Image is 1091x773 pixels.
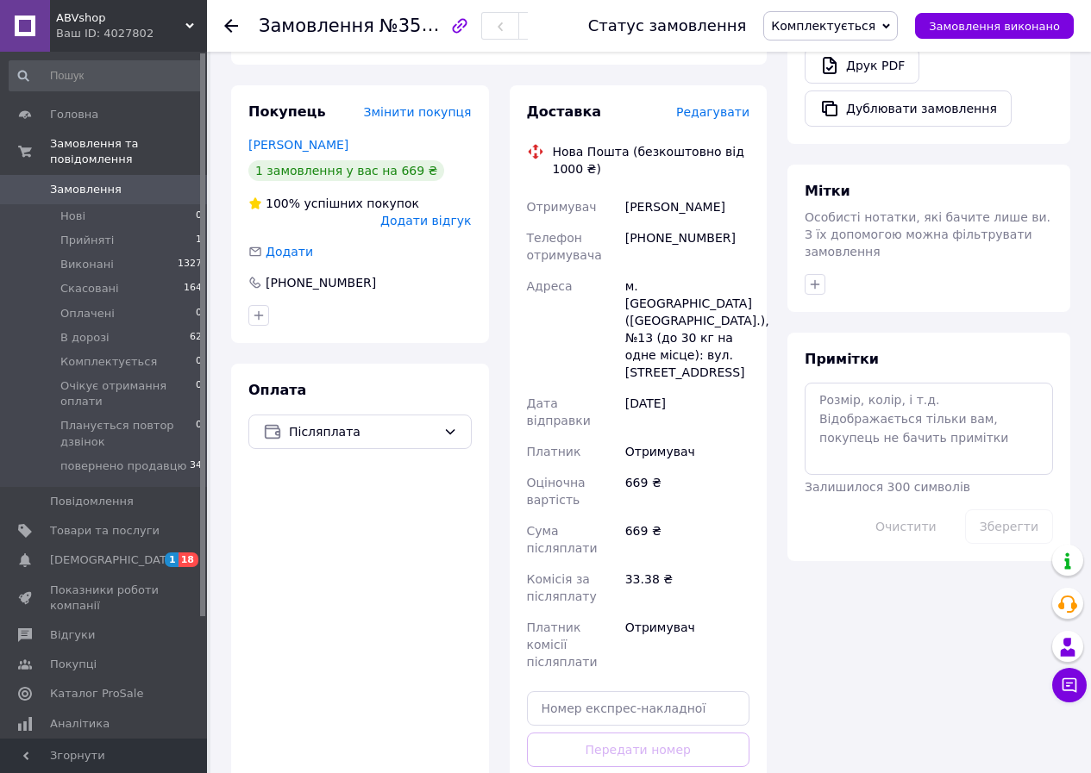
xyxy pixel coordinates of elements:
[549,143,755,178] div: Нова Пошта (безкоштовно від 1000 ₴)
[527,445,581,458] span: Платник
[264,274,378,291] div: [PHONE_NUMBER]
[248,195,419,212] div: успішних покупок
[56,26,207,41] div: Ваш ID: 4027802
[224,17,238,34] div: Повернутися назад
[248,382,306,398] span: Оплата
[248,103,326,120] span: Покупець
[60,281,119,296] span: Скасовані
[60,378,196,409] span: Очікує отримання оплати
[184,281,202,296] span: 164
[588,17,747,34] div: Статус замовлення
[929,20,1060,33] span: Замовлення виконано
[622,271,753,388] div: м. [GEOGRAPHIC_DATA] ([GEOGRAPHIC_DATA].), №13 (до 30 кг на одне місце): вул. [STREET_ADDRESS]
[805,210,1050,259] span: Особисті нотатки, які бачите лише ви. З їх допомогою можна фільтрувати замовлення
[60,306,115,321] span: Оплачені
[527,524,598,555] span: Сума післяплати
[50,136,207,167] span: Замовлення та повідомлення
[196,354,202,370] span: 0
[364,105,472,119] span: Змінити покупця
[1052,668,1087,702] button: Чат з покупцем
[50,494,134,509] span: Повідомлення
[196,378,202,409] span: 0
[196,418,202,449] span: 0
[527,103,602,120] span: Доставка
[50,627,95,643] span: Відгуки
[50,716,110,732] span: Аналітика
[60,257,114,272] span: Виконані
[527,572,597,603] span: Комісія за післяплату
[527,620,598,669] span: Платник комісії післяплати
[190,458,202,474] span: 34
[622,191,753,222] div: [PERSON_NAME]
[248,160,444,181] div: 1 замовлення у вас на 669 ₴
[805,351,879,367] span: Примітки
[190,330,202,346] span: 62
[805,90,1012,127] button: Дублювати замовлення
[179,552,198,567] span: 18
[56,10,185,26] span: ABVshop
[622,222,753,271] div: [PHONE_NUMBER]
[60,233,114,248] span: Прийняті
[50,657,97,672] span: Покупці
[527,231,602,262] span: Телефон отримувача
[915,13,1074,39] button: Замовлення виконано
[527,476,586,507] span: Оціночна вартість
[622,436,753,467] div: Отримувач
[527,396,591,427] span: Дата відправки
[622,515,753,564] div: 669 ₴
[50,523,160,539] span: Товари та послуги
[259,16,374,36] span: Замовлення
[527,200,597,214] span: Отримувач
[50,182,122,197] span: Замовлення
[196,306,202,321] span: 0
[50,107,98,122] span: Головна
[622,388,753,436] div: [DATE]
[527,279,573,293] span: Адреса
[771,19,875,33] span: Комплектується
[60,354,157,370] span: Комплектується
[60,209,85,224] span: Нові
[50,583,160,614] span: Показники роботи компанії
[248,138,348,152] a: [PERSON_NAME]
[527,691,750,726] input: Номер експрес-накладної
[60,330,110,346] span: В дорозі
[805,47,919,84] a: Друк PDF
[9,60,204,91] input: Пошук
[266,196,300,210] span: 100%
[622,612,753,677] div: Отримувач
[622,564,753,612] div: 33.38 ₴
[196,233,202,248] span: 1
[676,105,749,119] span: Редагувати
[50,552,178,568] span: [DEMOGRAPHIC_DATA]
[622,467,753,515] div: 669 ₴
[289,422,436,441] span: Післяплата
[60,458,187,474] span: повернено продавцю
[266,245,313,259] span: Додати
[196,209,202,224] span: 0
[379,15,502,36] span: №356891368
[380,214,471,228] span: Додати відгук
[165,552,179,567] span: 1
[805,183,850,199] span: Мітки
[60,418,196,449] span: Планується повтор дзвінок
[805,480,970,494] span: Залишилося 300 символів
[50,686,143,701] span: Каталог ProSale
[178,257,202,272] span: 1327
